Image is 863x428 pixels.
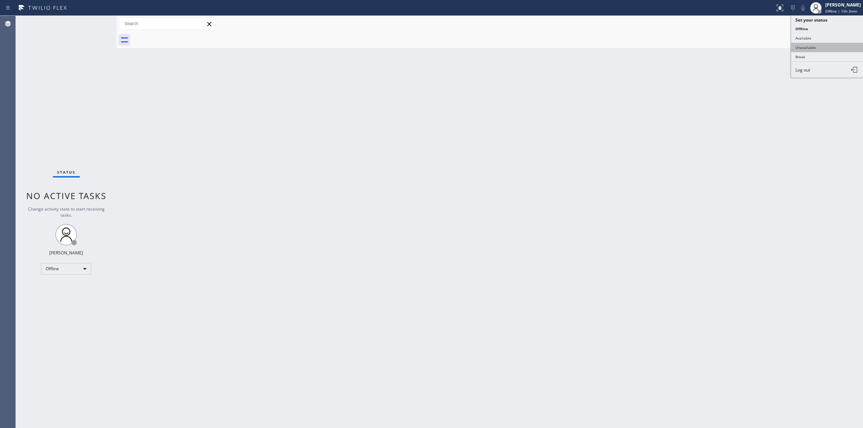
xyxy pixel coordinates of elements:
[57,170,76,175] span: Status
[49,250,83,256] div: [PERSON_NAME]
[41,263,91,275] div: Offline
[798,3,808,13] button: Mute
[825,2,861,8] div: [PERSON_NAME]
[28,206,105,218] span: Change activity state to start receiving tasks.
[825,9,857,14] span: Offline | 15h 3min
[26,190,106,202] span: No active tasks
[119,18,215,29] input: Search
